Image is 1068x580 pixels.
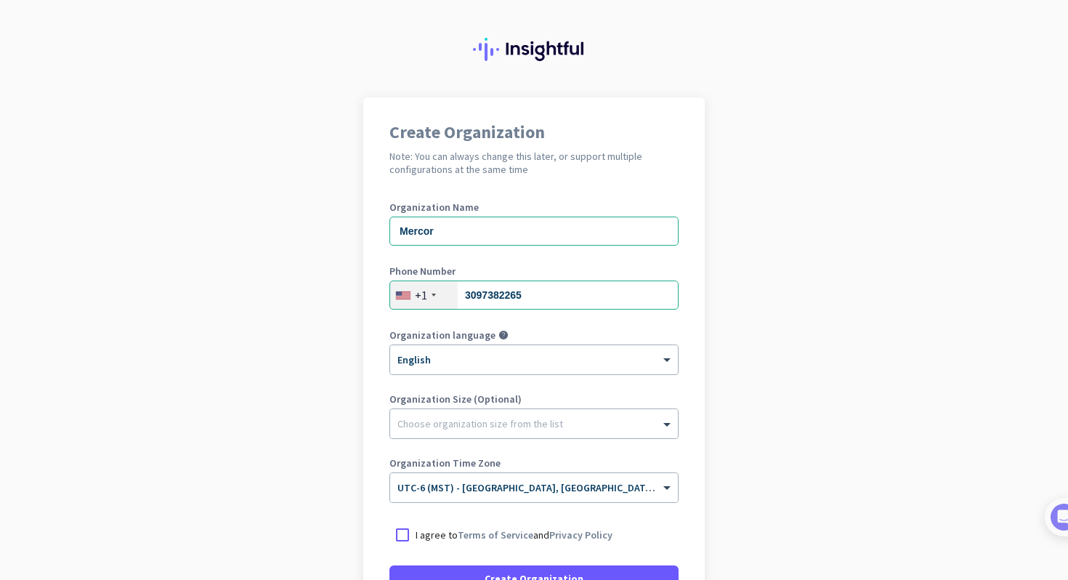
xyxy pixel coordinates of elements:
h2: Note: You can always change this later, or support multiple configurations at the same time [389,150,679,176]
img: Insightful [473,38,595,61]
input: What is the name of your organization? [389,217,679,246]
p: I agree to and [416,528,612,542]
i: help [498,330,509,340]
div: +1 [415,288,427,302]
label: Phone Number [389,266,679,276]
label: Organization Time Zone [389,458,679,468]
h1: Create Organization [389,124,679,141]
label: Organization language [389,330,495,340]
label: Organization Name [389,202,679,212]
label: Organization Size (Optional) [389,394,679,404]
input: 201-555-0123 [389,281,679,310]
a: Privacy Policy [549,528,612,541]
a: Terms of Service [458,528,533,541]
